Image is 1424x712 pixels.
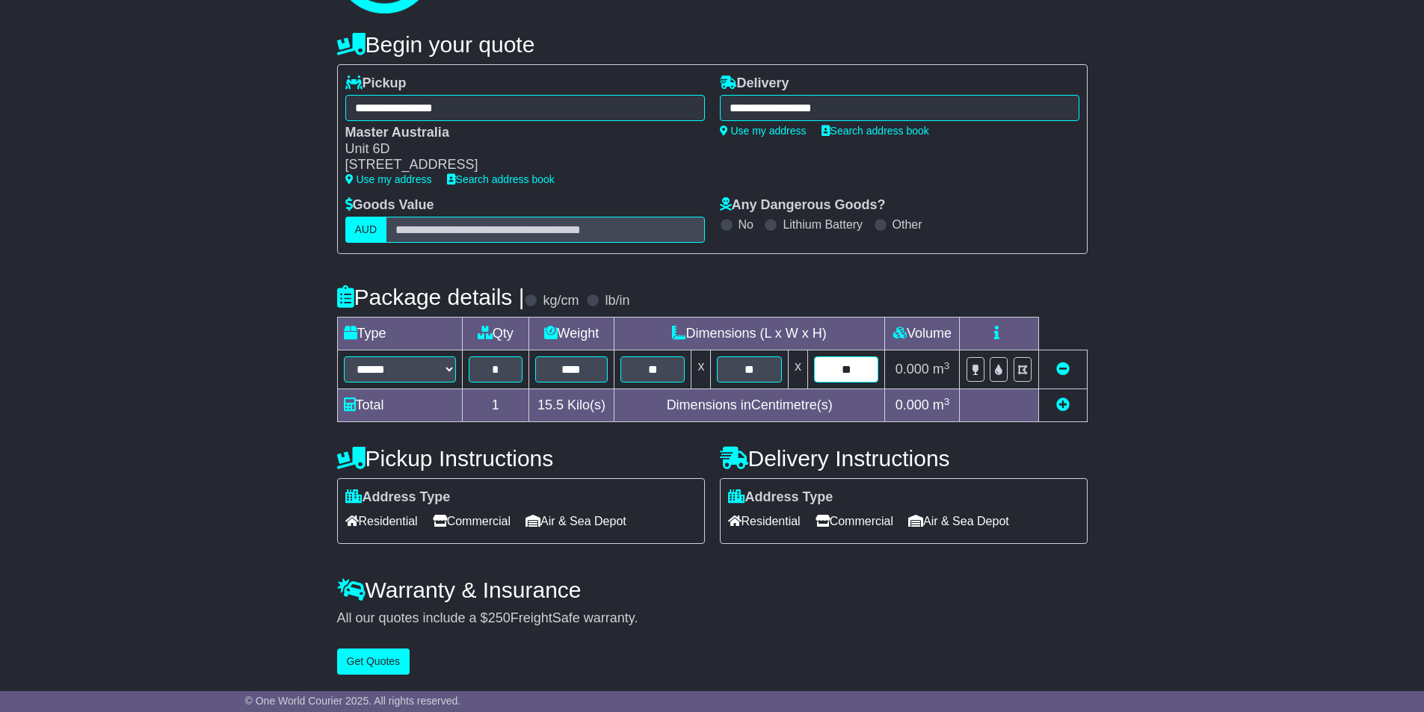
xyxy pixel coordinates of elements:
a: Search address book [822,125,929,137]
td: x [691,350,711,389]
div: Master Australia [345,125,690,141]
label: AUD [345,217,387,243]
span: m [933,362,950,377]
label: Goods Value [345,197,434,214]
td: Kilo(s) [528,389,614,422]
sup: 3 [944,360,950,371]
a: Remove this item [1056,362,1070,377]
td: 1 [462,389,528,422]
button: Get Quotes [337,648,410,675]
a: Add new item [1056,397,1070,412]
td: Type [337,318,462,350]
label: Address Type [345,489,451,506]
td: Dimensions (L x W x H) [614,318,885,350]
h4: Package details | [337,285,525,309]
span: 0.000 [896,397,929,412]
span: 0.000 [896,362,929,377]
h4: Warranty & Insurance [337,578,1088,602]
td: x [788,350,807,389]
td: Dimensions in Centimetre(s) [614,389,885,422]
span: Commercial [816,510,893,533]
h4: Pickup Instructions [337,446,705,471]
div: [STREET_ADDRESS] [345,157,690,173]
span: Residential [728,510,801,533]
label: No [739,217,753,232]
span: Air & Sea Depot [525,510,626,533]
td: Weight [528,318,614,350]
td: Volume [885,318,960,350]
label: Delivery [720,75,789,92]
span: Air & Sea Depot [908,510,1009,533]
div: Unit 6D [345,141,690,158]
h4: Delivery Instructions [720,446,1088,471]
span: 15.5 [537,397,564,412]
label: Other [893,217,922,232]
span: © One World Courier 2025. All rights reserved. [245,695,461,707]
label: Address Type [728,489,833,506]
div: All our quotes include a $ FreightSafe warranty. [337,610,1088,627]
a: Use my address [720,125,807,137]
td: Qty [462,318,528,350]
span: Commercial [433,510,511,533]
a: Search address book [447,173,555,185]
span: Residential [345,510,418,533]
span: m [933,397,950,412]
a: Use my address [345,173,432,185]
span: 250 [488,610,511,625]
sup: 3 [944,396,950,407]
label: kg/cm [543,293,579,309]
h4: Begin your quote [337,32,1088,57]
label: lb/in [605,293,629,309]
label: Pickup [345,75,407,92]
td: Total [337,389,462,422]
label: Any Dangerous Goods? [720,197,886,214]
label: Lithium Battery [783,217,863,232]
